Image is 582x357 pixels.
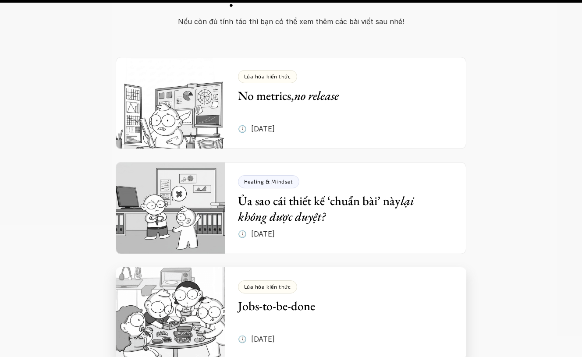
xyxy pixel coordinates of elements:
p: 🕔 [DATE] [238,122,275,135]
em: lại không được duyệt? [238,193,417,224]
p: Lúa hóa kiến thức [244,283,291,290]
p: Lúa hóa kiến thức [244,73,291,79]
em: no release [294,88,339,103]
p: 🕔 [DATE] [238,227,275,240]
p: Nếu còn đủ tính táo thì bạn có thể xem thêm các bài viết sau nhé! [149,15,433,28]
a: Healing & MindsetỦa sao cái thiết kế ‘chuẩn bài’ nàylại không được duyệt?🕔 [DATE] [116,162,466,254]
h5: No metrics, [238,88,440,103]
h5: Ủa sao cái thiết kế ‘chuẩn bài’ này [238,193,440,225]
p: Healing & Mindset [244,178,293,184]
p: 🕔 [DATE] [238,332,275,346]
a: Lúa hóa kiến thứcNo metrics,no release🕔 [DATE] [116,57,466,149]
h5: Jobs-to-be-done [238,298,440,314]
